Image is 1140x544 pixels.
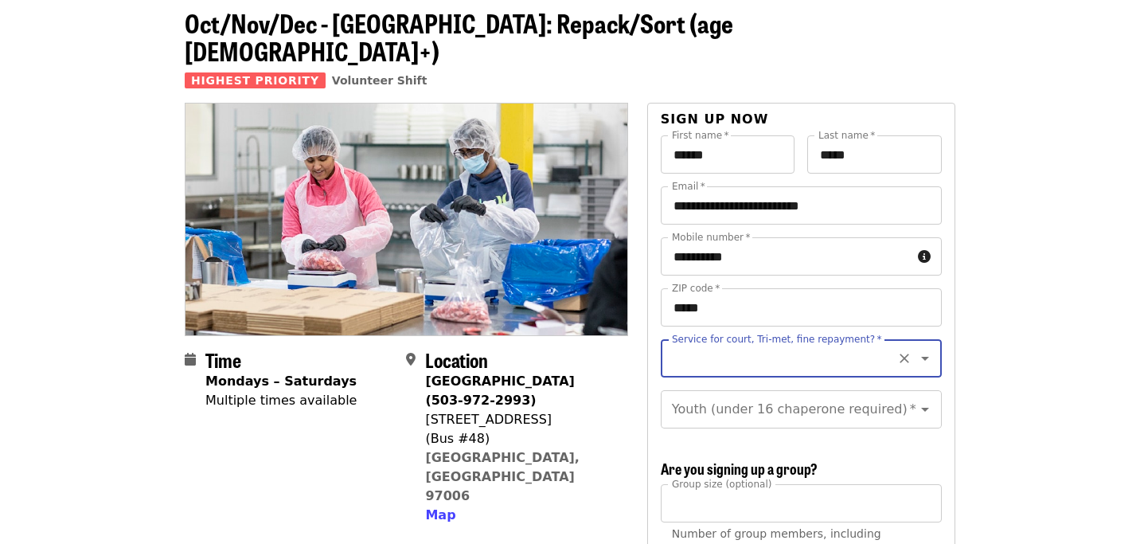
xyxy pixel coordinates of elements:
a: [GEOGRAPHIC_DATA], [GEOGRAPHIC_DATA] 97006 [425,450,580,503]
span: Oct/Nov/Dec - [GEOGRAPHIC_DATA]: Repack/Sort (age [DEMOGRAPHIC_DATA]+) [185,4,733,69]
span: Time [205,346,241,374]
input: [object Object] [661,484,942,522]
strong: [GEOGRAPHIC_DATA] (503-972-2993) [425,374,574,408]
input: ZIP code [661,288,942,327]
button: Open [914,398,936,421]
label: Service for court, Tri-met, fine repayment? [672,335,882,344]
button: Open [914,347,936,370]
button: Clear [893,347,916,370]
input: Email [661,186,942,225]
div: (Bus #48) [425,429,615,448]
i: calendar icon [185,352,196,367]
div: Multiple times available [205,391,357,410]
i: map-marker-alt icon [406,352,416,367]
label: First name [672,131,729,140]
span: Map [425,507,455,522]
input: First name [661,135,795,174]
span: Sign up now [661,112,769,127]
label: Mobile number [672,233,750,242]
strong: Mondays – Saturdays [205,374,357,389]
a: Volunteer Shift [332,74,427,87]
button: Map [425,506,455,525]
div: [STREET_ADDRESS] [425,410,615,429]
img: Oct/Nov/Dec - Beaverton: Repack/Sort (age 10+) organized by Oregon Food Bank [185,104,627,335]
span: Group size (optional) [672,478,771,489]
label: ZIP code [672,284,720,293]
span: Highest Priority [185,72,326,88]
label: Email [672,182,705,191]
i: circle-info icon [918,249,931,264]
label: Last name [818,131,875,140]
span: Are you signing up a group? [661,458,818,479]
span: Location [425,346,488,374]
input: Last name [807,135,942,174]
input: Mobile number [661,237,912,276]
